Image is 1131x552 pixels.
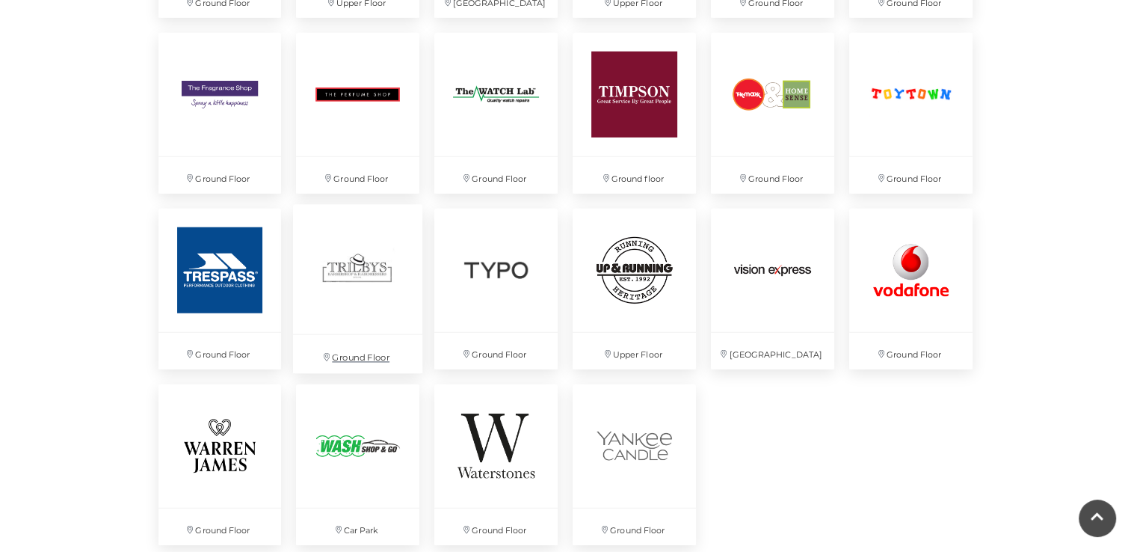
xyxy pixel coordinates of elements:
img: Wash Shop and Go, Basingstoke, Festival Place, Hampshire [296,384,419,508]
img: The Watch Lab at Festival Place, Basingstoke. [434,33,558,156]
p: Ground Floor [434,333,558,369]
p: Ground Floor [434,157,558,194]
p: Ground Floor [849,333,973,369]
p: Ground Floor [293,335,422,373]
a: Ground Floor [842,201,980,377]
p: Car Park [296,509,419,545]
a: Ground floor [565,25,703,201]
img: Up & Running at Festival Place [573,209,696,332]
p: Ground Floor [158,157,282,194]
a: Up & Running at Festival Place Upper Floor [565,201,703,377]
p: Ground Floor [158,509,282,545]
p: [GEOGRAPHIC_DATA] [711,333,834,369]
p: Ground Floor [849,157,973,194]
p: Ground Floor [434,509,558,545]
p: Ground Floor [573,509,696,545]
p: Upper Floor [573,333,696,369]
p: Ground Floor [296,157,419,194]
a: Ground Floor [151,25,289,201]
a: The Watch Lab at Festival Place, Basingstoke. Ground Floor [427,25,565,201]
a: [GEOGRAPHIC_DATA] [703,201,842,377]
p: Ground floor [573,157,696,194]
a: Ground Floor [289,25,427,201]
a: Ground Floor [703,25,842,201]
p: Ground Floor [711,157,834,194]
a: Ground Floor [151,201,289,377]
p: Ground Floor [158,333,282,369]
a: Ground Floor [286,197,431,381]
a: Ground Floor [427,201,565,377]
a: Ground Floor [842,25,980,201]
